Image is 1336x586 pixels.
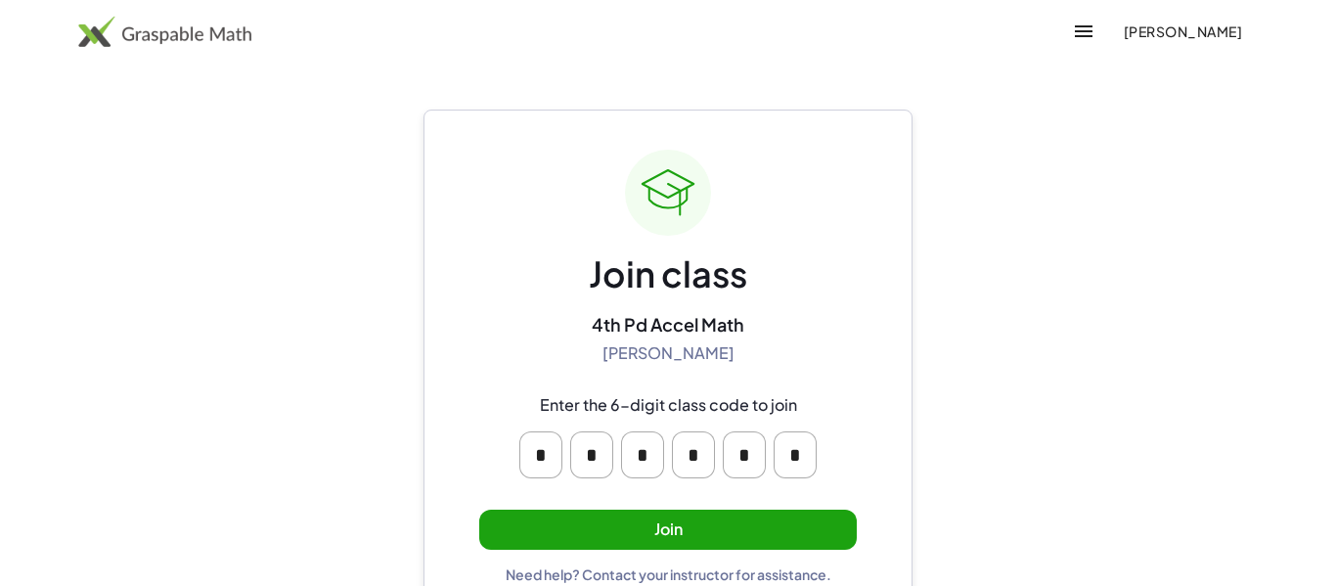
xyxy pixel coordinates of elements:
input: Please enter OTP character 4 [672,431,715,478]
input: Please enter OTP character 2 [570,431,613,478]
input: Please enter OTP character 3 [621,431,664,478]
div: Need help? Contact your instructor for assistance. [506,565,831,583]
button: [PERSON_NAME] [1107,14,1258,49]
input: Please enter OTP character 5 [723,431,766,478]
button: Join [479,510,857,550]
input: Please enter OTP character 6 [774,431,817,478]
span: [PERSON_NAME] [1123,23,1242,40]
div: Join class [589,251,747,297]
div: Enter the 6-digit class code to join [540,395,797,416]
div: [PERSON_NAME] [602,343,735,364]
input: Please enter OTP character 1 [519,431,562,478]
div: 4th Pd Accel Math [592,313,744,336]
